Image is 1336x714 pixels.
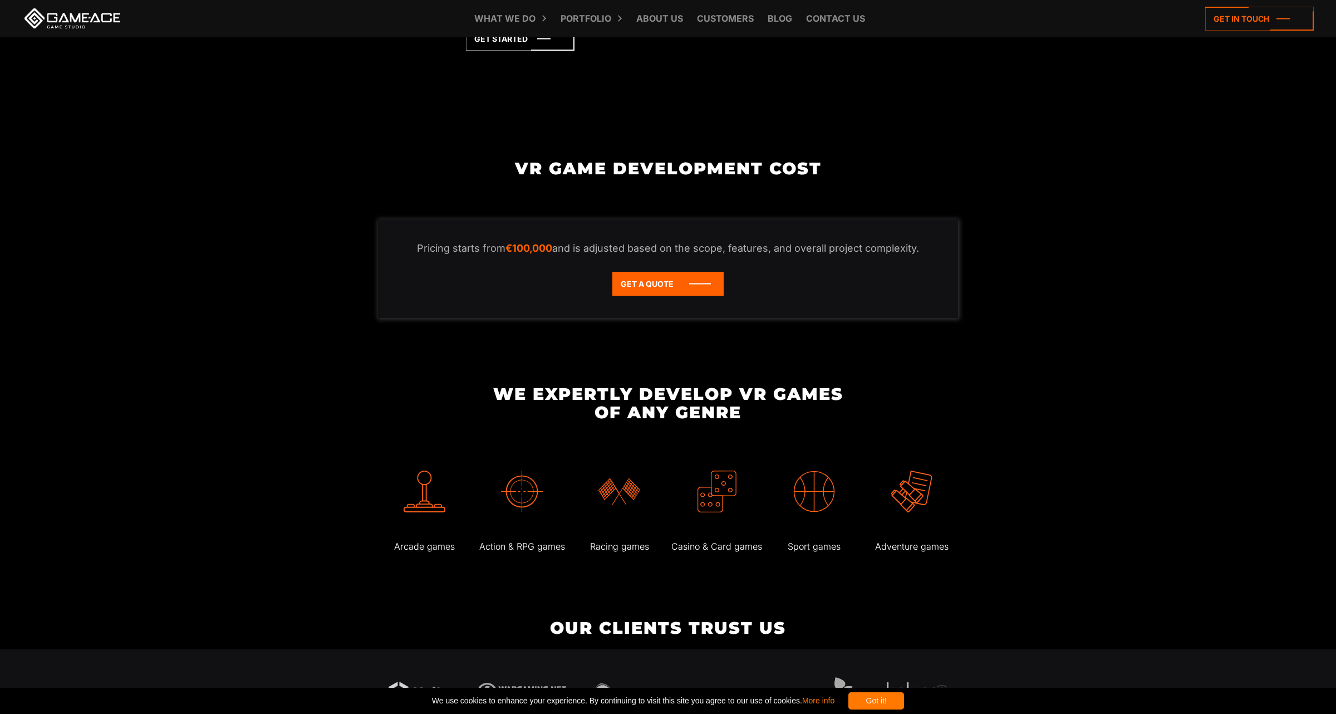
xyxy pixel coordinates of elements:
[372,385,965,422] h2: We Expertly Develop VR Games of Any Genre
[848,692,904,710] div: Got it!
[432,692,834,710] span: We use cookies to enhance your experience. By continuing to visit this site you agree to our use ...
[696,471,738,512] img: Casino card games icon
[1205,7,1314,31] a: Get in touch
[598,471,640,512] img: Racing games icon
[475,539,569,555] p: Action & RPG games
[593,683,682,702] img: Bigpoint logo
[865,539,959,555] p: Adventure games
[404,471,445,512] img: Arcade games icon
[793,471,835,512] img: Sport games icon
[389,682,450,705] img: Unity logo
[377,539,472,555] p: Arcade games
[466,27,574,51] a: Get started
[612,272,724,296] a: Get a Quote
[891,471,932,512] img: Adventure games icon
[887,682,948,703] img: Kalypso media logo
[505,242,552,254] em: €100,000
[809,677,859,708] img: Hopster logo
[400,242,936,255] p: Pricing starts from and is adjusted based on the scope, features, and overall project complexity.
[477,683,566,703] img: Wargaming logo
[372,159,965,178] h2: VR Game Development Cost
[767,539,862,555] p: Sport games
[670,539,764,555] p: Casino & Card games
[802,696,834,705] a: More info
[572,539,667,555] p: Racing games
[501,471,543,512] img: Action rpg games icon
